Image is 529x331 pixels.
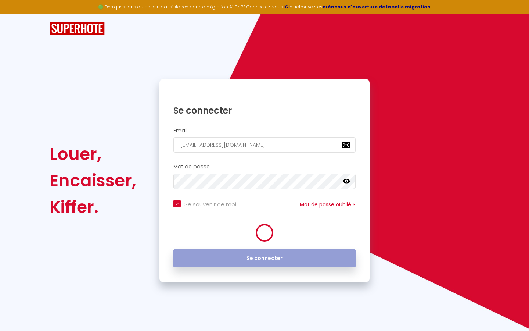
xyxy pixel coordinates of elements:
img: SuperHote logo [50,22,105,35]
h2: Mot de passe [173,164,356,170]
button: Se connecter [173,249,356,268]
a: créneaux d'ouverture de la salle migration [323,4,431,10]
h2: Email [173,128,356,134]
div: Louer, [50,141,136,167]
a: ICI [283,4,290,10]
button: Ouvrir le widget de chat LiveChat [6,3,28,25]
h1: Se connecter [173,105,356,116]
input: Ton Email [173,137,356,153]
div: Kiffer. [50,194,136,220]
div: Encaisser, [50,167,136,194]
a: Mot de passe oublié ? [300,201,356,208]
